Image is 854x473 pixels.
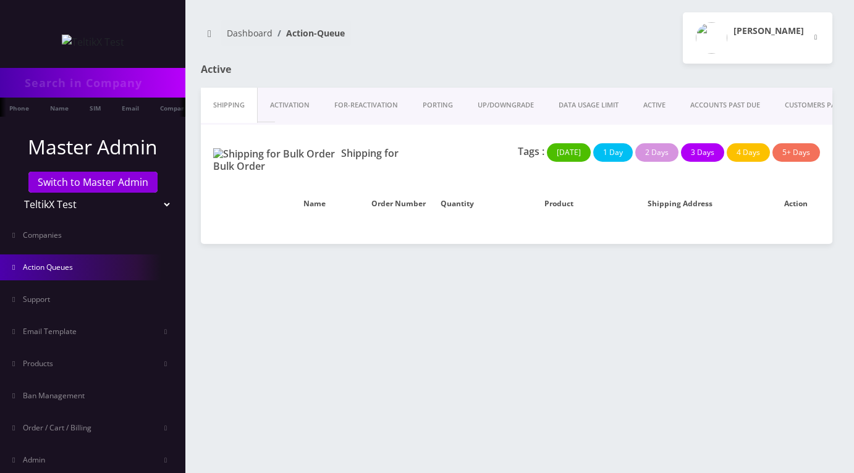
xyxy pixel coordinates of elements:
[465,88,546,123] a: UP/DOWNGRADE
[410,88,465,123] a: PORTING
[434,186,517,222] th: Quantity
[601,186,759,222] th: Shipping Address
[83,98,107,117] a: SIM
[23,454,45,465] span: Admin
[213,148,403,172] h1: Shipping for Bulk Order
[264,186,365,222] th: Name
[547,143,591,162] button: [DATE]
[227,27,273,39] a: Dashboard
[62,35,124,49] img: TeltikX Test
[518,144,544,159] p: Tags :
[23,326,77,337] span: Email Template
[734,26,804,36] h2: [PERSON_NAME]
[517,186,601,222] th: Product
[23,294,50,304] span: Support
[201,20,507,56] nav: breadcrumb
[635,143,679,162] button: 2 Days
[23,230,62,240] span: Companies
[28,172,158,193] a: Switch to Master Admin
[3,98,35,117] a: Phone
[759,186,832,222] th: Action
[322,88,410,123] a: FOR-REActivation
[23,390,85,401] span: Ban Management
[154,98,195,117] a: Company
[683,12,832,64] button: [PERSON_NAME]
[273,27,345,40] li: Action-Queue
[25,71,182,94] input: Search in Company
[365,186,434,222] th: Order Number
[631,88,678,123] a: ACTIVE
[23,262,73,272] span: Action Queues
[23,358,53,369] span: Products
[201,88,258,123] a: Shipping
[44,98,75,117] a: Name
[258,88,322,123] a: Activation
[593,143,633,162] button: 1 Day
[116,98,145,117] a: Email
[201,64,399,75] h1: Active
[772,143,820,162] button: 5+ Days
[681,143,724,162] button: 3 Days
[23,422,91,433] span: Order / Cart / Billing
[727,143,770,162] button: 4 Days
[678,88,772,123] a: ACCOUNTS PAST DUE
[546,88,631,123] a: DATA USAGE LIMIT
[213,148,335,160] img: Shipping for Bulk Order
